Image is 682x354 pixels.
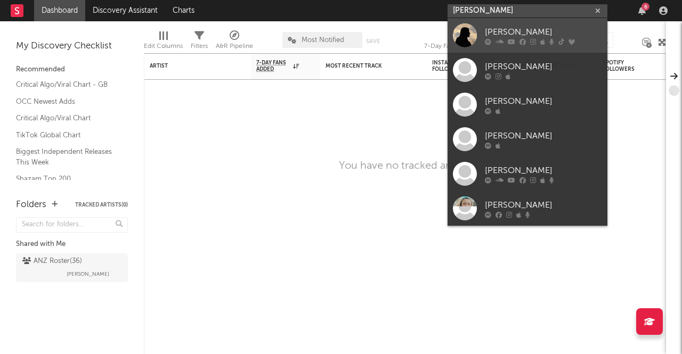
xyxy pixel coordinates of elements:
[256,60,290,72] span: 7-Day Fans Added
[191,40,208,53] div: Filters
[603,60,640,72] div: Spotify Followers
[75,202,128,208] button: Tracked Artists(0)
[216,40,253,53] div: A&R Pipeline
[216,27,253,57] div: A&R Pipeline
[448,18,607,53] a: [PERSON_NAME]
[424,40,504,53] div: 7-Day Fans Added (7-Day Fans Added)
[448,53,607,87] a: [PERSON_NAME]
[16,96,117,108] a: OCC Newest Adds
[16,40,128,53] div: My Discovery Checklist
[16,146,117,168] a: Biggest Independent Releases This Week
[339,160,472,172] div: You have no tracked artists.
[448,87,607,122] a: [PERSON_NAME]
[424,27,504,57] div: 7-Day Fans Added (7-Day Fans Added)
[16,129,117,141] a: TikTok Global Chart
[150,63,230,69] div: Artist
[485,60,602,73] div: [PERSON_NAME]
[16,63,128,76] div: Recommended
[432,60,469,72] div: Instagram Followers
[67,268,109,281] span: [PERSON_NAME]
[144,40,183,53] div: Edit Columns
[302,37,344,44] span: Most Notified
[485,95,602,108] div: [PERSON_NAME]
[16,199,46,211] div: Folders
[16,238,128,251] div: Shared with Me
[144,27,183,57] div: Edit Columns
[485,199,602,211] div: [PERSON_NAME]
[448,191,607,226] a: [PERSON_NAME]
[485,129,602,142] div: [PERSON_NAME]
[448,157,607,191] a: [PERSON_NAME]
[485,26,602,38] div: [PERSON_NAME]
[448,122,607,157] a: [PERSON_NAME]
[191,27,208,57] div: Filters
[366,38,380,44] button: Save
[16,173,117,185] a: Shazam Top 200
[642,3,649,11] div: 6
[638,6,646,15] button: 6
[16,112,117,124] a: Critical Algo/Viral Chart
[326,63,405,69] div: Most Recent Track
[485,164,602,177] div: [PERSON_NAME]
[448,4,607,18] input: Search for artists
[16,79,117,90] a: Critical Algo/Viral Chart - GB
[22,255,82,268] div: ANZ Roster ( 36 )
[16,253,128,282] a: ANZ Roster(36)[PERSON_NAME]
[16,217,128,233] input: Search for folders...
